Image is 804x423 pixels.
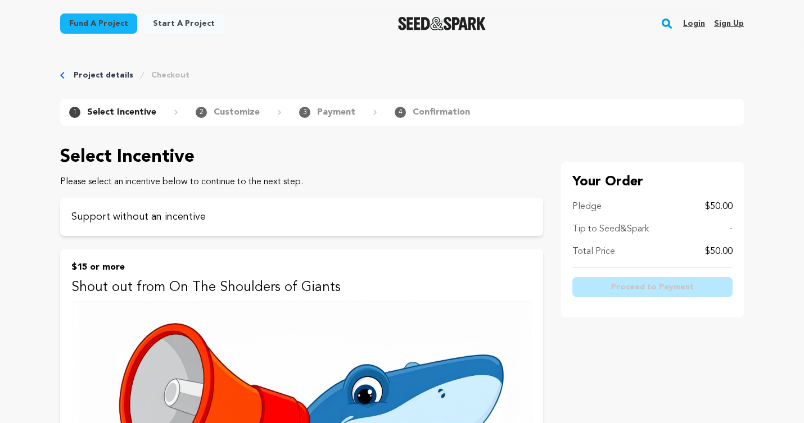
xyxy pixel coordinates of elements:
button: Proceed to Payment [572,277,733,297]
p: Total Price [572,245,615,258]
img: Seed&Spark Logo Dark Mode [398,17,486,30]
p: Payment [317,106,355,119]
a: Project details [74,70,133,81]
span: 3 [299,107,310,118]
p: $50.00 [705,245,733,258]
p: Please select an incentive below to continue to the next step. [60,175,543,189]
a: Sign up [714,15,744,33]
a: Login [683,15,705,33]
p: Your Order [572,173,733,191]
p: Select Incentive [87,106,156,119]
p: Shout out from On The Shoulders of Giants [71,279,532,297]
p: - [729,222,733,236]
p: Confirmation [413,106,470,119]
p: $50.00 [705,200,733,213]
p: Pledge [572,200,602,213]
span: Proceed to Payment [611,281,694,293]
a: Checkout [151,70,189,81]
span: 2 [196,107,207,118]
a: Fund a project [60,13,137,34]
a: Start a project [144,13,224,34]
span: 1 [69,107,80,118]
span: 4 [395,107,406,118]
a: Seed&Spark Homepage [398,17,486,30]
p: Support without an incentive [71,209,532,225]
p: Customize [214,106,260,119]
p: Select Incentive [60,144,543,171]
p: $15 or more [71,261,532,274]
div: Breadcrumb [60,70,744,81]
p: Tip to Seed&Spark [572,222,649,236]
